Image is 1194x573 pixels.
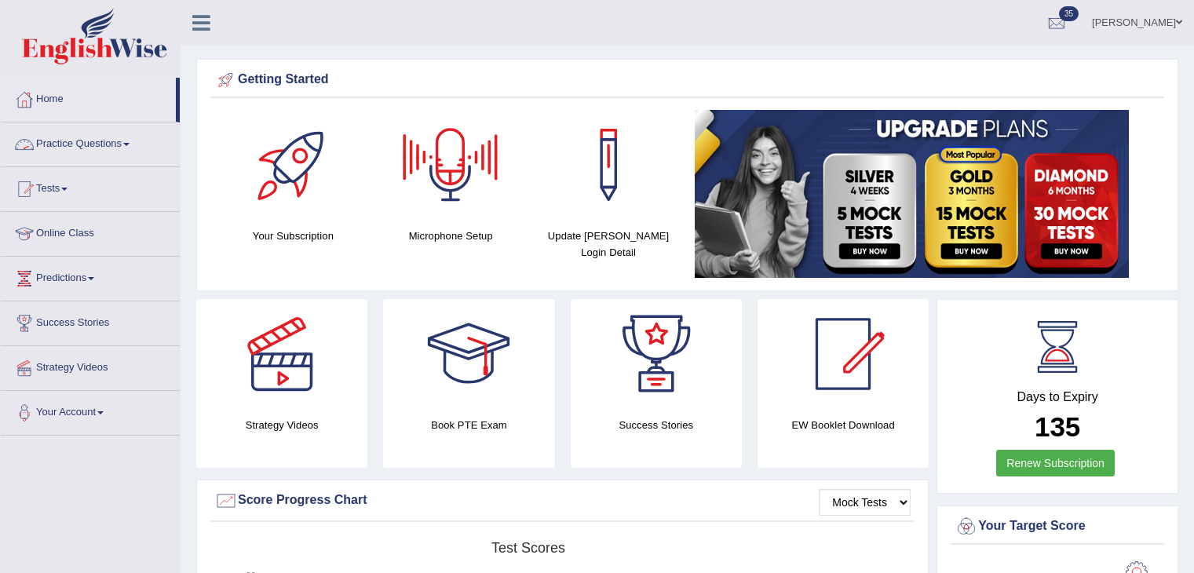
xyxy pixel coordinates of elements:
a: Renew Subscription [996,450,1115,476]
a: Your Account [1,391,180,430]
a: Tests [1,167,180,206]
a: Success Stories [1,301,180,341]
div: Score Progress Chart [214,489,911,513]
a: Home [1,78,176,117]
b: 135 [1035,411,1080,442]
div: Your Target Score [955,515,1160,538]
a: Predictions [1,257,180,296]
h4: Your Subscription [222,228,364,244]
a: Online Class [1,212,180,251]
a: Practice Questions [1,122,180,162]
h4: Microphone Setup [380,228,522,244]
h4: EW Booklet Download [758,417,929,433]
a: Strategy Videos [1,346,180,385]
img: small5.jpg [695,110,1129,278]
span: 35 [1059,6,1079,21]
h4: Days to Expiry [955,390,1160,404]
h4: Book PTE Exam [383,417,554,433]
h4: Strategy Videos [196,417,367,433]
h4: Update [PERSON_NAME] Login Detail [538,228,680,261]
tspan: Test scores [491,540,565,556]
h4: Success Stories [571,417,742,433]
div: Getting Started [214,68,1160,92]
